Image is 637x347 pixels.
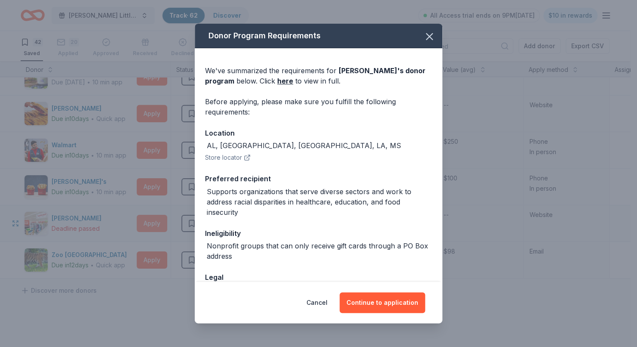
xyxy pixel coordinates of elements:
[205,228,432,239] div: Ineligibility
[205,96,432,117] div: Before applying, please make sure you fulfill the following requirements:
[195,24,442,48] div: Donor Program Requirements
[205,127,432,139] div: Location
[207,241,432,261] div: Nonprofit groups that can only receive gift cards through a PO Box address
[205,272,432,283] div: Legal
[205,65,432,86] div: We've summarized the requirements for below. Click to view in full.
[205,152,251,163] button: Store locator
[306,292,328,313] button: Cancel
[205,173,432,184] div: Preferred recipient
[207,186,432,217] div: Supports organizations that serve diverse sectors and work to address racial disparities in healt...
[340,292,425,313] button: Continue to application
[207,140,401,151] div: AL, [GEOGRAPHIC_DATA], [GEOGRAPHIC_DATA], LA, MS
[277,76,293,86] a: here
